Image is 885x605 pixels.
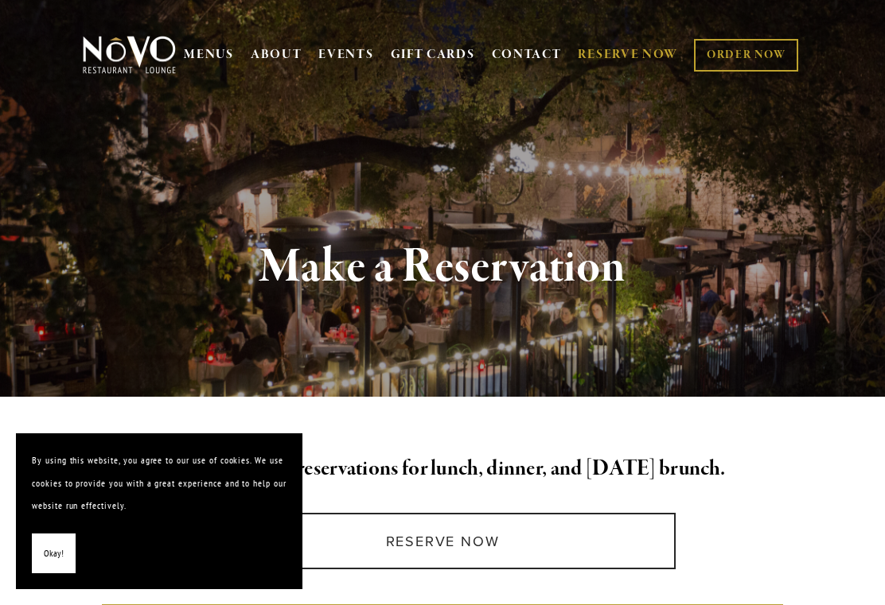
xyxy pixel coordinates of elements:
a: GIFT CARDS [391,40,475,70]
a: ABOUT [251,47,302,63]
a: EVENTS [318,47,373,63]
section: Cookie banner [16,433,302,589]
strong: Make a Reservation [259,237,626,297]
a: Reserve Now [209,513,676,569]
a: RESERVE NOW [578,40,678,70]
span: Okay! [44,542,64,565]
a: ORDER NOW [694,39,798,72]
h2: Novo welcomes reservations for lunch, dinner, and [DATE] brunch. [102,452,784,486]
p: By using this website, you agree to our use of cookies. We use cookies to provide you with a grea... [32,449,287,518]
button: Okay! [32,533,76,574]
a: CONTACT [492,40,562,70]
a: MENUS [184,47,234,63]
img: Novo Restaurant &amp; Lounge [80,35,179,75]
